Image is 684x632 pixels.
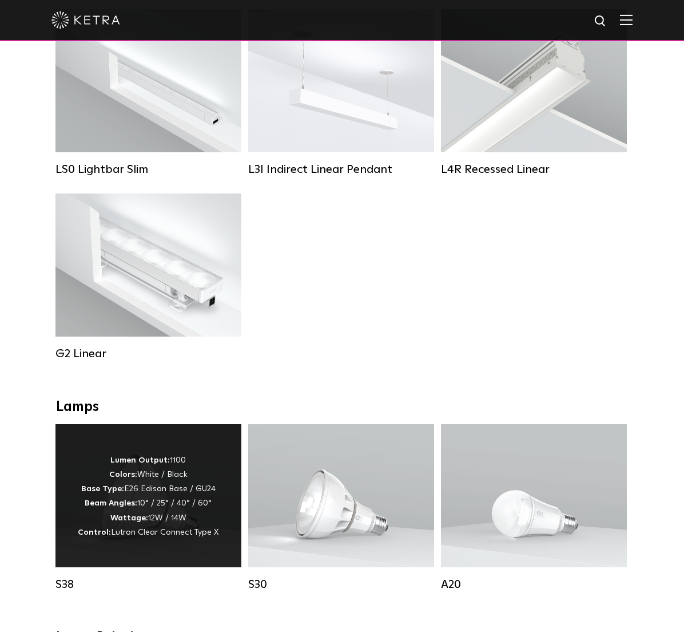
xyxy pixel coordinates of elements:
img: Hamburger%20Nav.svg [620,14,633,25]
strong: Base Type: [81,485,124,493]
a: L4R Recessed Linear Lumen Output:400 / 600 / 800 / 1000Colors:White / BlackControl:Lutron Clear C... [441,9,627,176]
a: G2 Linear Lumen Output:400 / 700 / 1000Colors:WhiteBeam Angles:Flood / [GEOGRAPHIC_DATA] / Narrow... [55,193,241,361]
strong: Lumen Output: [110,456,170,464]
p: 1100 White / Black E26 Edison Base / GU24 10° / 25° / 40° / 60° 12W / 14W [78,453,218,540]
strong: Wattage: [110,514,148,522]
div: G2 Linear [55,347,241,361]
strong: Beam Angles: [85,499,137,507]
div: L3I Indirect Linear Pendant [248,163,434,176]
div: L4R Recessed Linear [441,163,627,176]
strong: Colors: [109,471,137,479]
a: LS0 Lightbar Slim Lumen Output:200 / 350Colors:White / BlackControl:X96 Controller [55,9,241,176]
a: L3I Indirect Linear Pendant Lumen Output:400 / 600 / 800 / 1000Housing Colors:White / BlackContro... [248,9,434,176]
img: ketra-logo-2019-white [51,11,120,29]
div: A20 [441,578,627,591]
div: Lamps [56,399,628,416]
div: S30 [248,578,434,591]
a: S38 Lumen Output:1100Colors:White / BlackBase Type:E26 Edison Base / GU24Beam Angles:10° / 25° / ... [55,424,241,591]
img: search icon [594,14,608,29]
div: S38 [55,578,241,591]
div: LS0 Lightbar Slim [55,163,241,176]
a: A20 Lumen Output:600 / 800Colors:White / BlackBase Type:E26 Edison Base / GU24Beam Angles:Omni-Di... [441,424,627,591]
strong: Control: [78,528,111,536]
span: Lutron Clear Connect Type X [111,528,218,536]
a: S30 Lumen Output:1100Colors:White / BlackBase Type:E26 Edison Base / GU24Beam Angles:15° / 25° / ... [248,424,434,591]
